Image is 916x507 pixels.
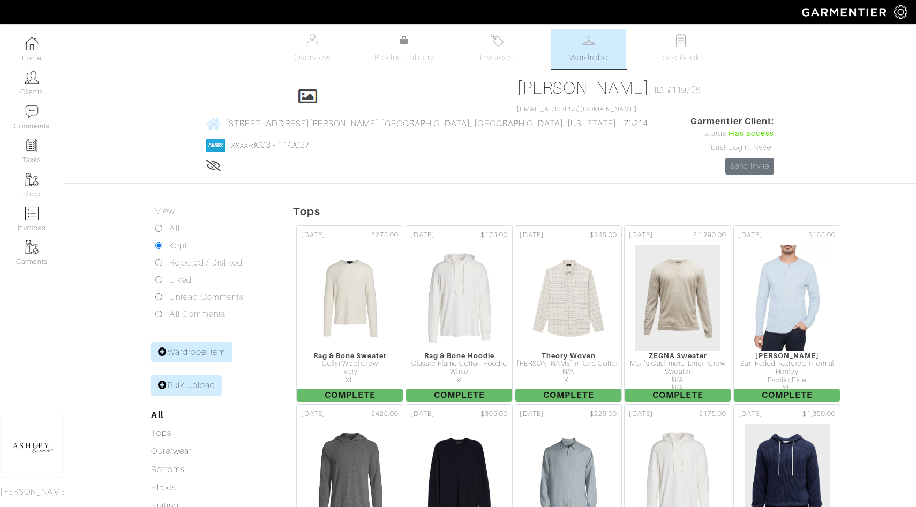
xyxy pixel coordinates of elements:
[206,117,648,130] a: [STREET_ADDRESS][PERSON_NAME] [GEOGRAPHIC_DATA], [GEOGRAPHIC_DATA], [US_STATE] - 75214
[734,389,840,402] span: Complete
[25,105,39,118] img: comment-icon-a0a6a9ef722e966f86d9cbdc48e553b5cf19dbc54f86b18d962a5391bc8f6eb6.png
[515,368,621,376] div: N/A
[674,34,688,47] img: todo-9ac3debb85659649dc8f770b8b6100bb5dab4b48dedcbae339e5042a72dfd3cc.svg
[699,409,726,419] span: $175.00
[406,376,512,384] div: xl
[367,34,442,64] a: Product Library
[625,352,731,360] div: ZEGNA Sweater
[657,51,705,64] span: Look Books
[738,230,762,240] span: [DATE]
[734,376,840,384] div: Pacific Blue
[169,308,226,321] label: All Comments
[310,245,391,352] img: SFjiZygQ7zsgwmK9RRi5dTXq
[635,245,720,352] img: qNTgLTAMQsT4LecKRmNDXwEa
[515,352,621,360] div: Theory Woven
[371,409,399,419] span: $425.00
[623,224,732,403] a: [DATE] $1,290.00 ZEGNA Sweater Men's Cashmere-Linen Crew Sweater N/A N/A Complete
[690,128,774,140] div: Status:
[734,384,840,392] div: XL
[690,142,774,154] div: Last Login: Never
[410,409,434,419] span: [DATE]
[371,230,399,240] span: $275.00
[25,173,39,186] img: garments-icon-b7da505a4dc4fd61783c78ac3ca0ef83fa9d6f193b1c9dc38574b1d14d53ca28.png
[406,360,512,368] div: Classic Flame Cotton Hoodie
[655,84,701,96] span: ID: #119758
[297,360,403,368] div: Collin Wool Crew
[293,205,916,218] h5: Tops
[517,105,637,113] a: [EMAIL_ADDRESS][DOMAIN_NAME]
[732,224,842,403] a: [DATE] $165.00 [PERSON_NAME] Sun Faded Textured Thermal Henley Pacific Blue XL Complete
[226,119,648,128] span: [STREET_ADDRESS][PERSON_NAME] [GEOGRAPHIC_DATA], [GEOGRAPHIC_DATA], [US_STATE] - 75214
[490,34,504,47] img: orders-27d20c2124de7fd6de4e0e44c1d41de31381a507db9b33961299e4e07d508b8c.svg
[151,428,171,438] a: Tops
[206,139,225,152] img: american_express-1200034d2e149cdf2cc7894a33a747db654cf6f8355cb502592f1d228b2ac700.png
[797,3,894,21] img: garmentier-logo-header-white-b43fb05a5012e4ada735d5af1a66efaba907eab6374d6393d1fbf88cb4ef424d.png
[734,360,840,376] div: Sun Faded Textured Thermal Henley
[25,240,39,254] img: garments-icon-b7da505a4dc4fd61783c78ac3ca0ef83fa9d6f193b1c9dc38574b1d14d53ca28.png
[151,342,232,362] a: Wardrobe Item
[643,29,718,69] a: Look Books
[582,34,596,47] img: wardrobe-487a4870c1b7c33e795ec22d11cfc2ed9d08956e64fb3008fe2437562e282088.svg
[480,230,508,240] span: $175.00
[301,230,325,240] span: [DATE]
[406,389,512,402] span: Complete
[151,465,184,474] a: Bottoms
[151,483,176,493] a: Shoes
[551,29,626,69] a: Wardrobe
[514,224,623,403] a: [DATE] $245.00 Theory Woven [PERSON_NAME] in Grid Cotton N/A XL Complete
[625,389,731,402] span: Complete
[169,222,179,235] label: All
[738,409,762,419] span: [DATE]
[808,230,836,240] span: $165.00
[294,51,330,64] span: Overview
[169,239,187,252] label: Kept
[629,230,652,240] span: [DATE]
[275,29,350,69] a: Overview
[729,128,775,140] span: Has access
[744,245,830,352] img: u7X8M7LocpFthFSFNizoeXiV
[297,389,403,402] span: Complete
[734,352,840,360] div: [PERSON_NAME]
[459,29,534,69] a: Invoices
[155,205,176,218] label: View:
[625,376,731,384] div: N/A
[629,409,652,419] span: [DATE]
[625,384,731,392] div: N/A
[480,409,508,419] span: $395.00
[590,409,617,419] span: $225.00
[295,224,404,403] a: [DATE] $275.00 Rag & Bone Sweater Collin Wool Crew Ivory XL Complete
[151,410,163,420] a: All
[404,224,514,403] a: [DATE] $175.00 Rag & Bone Hoodie Classic Flame Cotton Hoodie White xl Complete
[306,34,319,47] img: basicinfo-40fd8af6dae0f16599ec9e87c0ef1c0a1fdea2edbe929e3d69a839185d80c458.svg
[169,274,191,286] label: Liked
[231,140,310,150] a: xxxx-8003 - 11/2027
[297,376,403,384] div: XL
[419,245,500,352] img: c2SwKcMEASDFtGR3vi8EuEr9
[297,368,403,376] div: Ivory
[169,291,244,304] label: Unread Comments
[25,37,39,50] img: dashboard-icon-dbcd8f5a0b271acd01030246c82b418ddd0df26cd7fceb0bd07c9910d44c42f6.png
[374,51,435,64] span: Product Library
[625,360,731,376] div: Men's Cashmere-Linen Crew Sweater
[515,360,621,368] div: [PERSON_NAME] in Grid Cotton
[406,368,512,376] div: White
[690,115,774,128] span: Garmentier Client:
[151,375,222,396] a: Bulk Upload
[520,409,543,419] span: [DATE]
[515,376,621,384] div: XL
[25,139,39,152] img: reminder-icon-8004d30b9f0a5d33ae49ab947aed9ed385cf756f9e5892f1edd6e32f2345188e.png
[528,245,609,352] img: nQUQyqRVbqFaMWWv2j2Eeo4X
[802,409,836,419] span: $1,350.00
[569,51,608,64] span: Wardrobe
[151,447,191,456] a: Outerwear
[301,409,325,419] span: [DATE]
[725,158,775,175] a: Send Invite
[515,389,621,402] span: Complete
[297,352,403,360] div: Rag & Bone Sweater
[480,51,513,64] span: Invoices
[25,71,39,84] img: clients-icon-6bae9207a08558b7cb47a8932f037763ab4055f8c8b6bfacd5dc20c3e0201464.png
[410,230,434,240] span: [DATE]
[406,352,512,360] div: Rag & Bone Hoodie
[590,230,617,240] span: $245.00
[693,230,726,240] span: $1,290.00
